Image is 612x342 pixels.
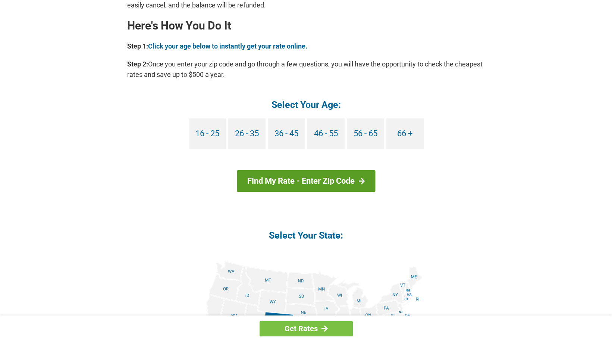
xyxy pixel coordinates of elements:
h2: Here's How You Do It [127,20,485,32]
a: 46 - 55 [307,118,345,149]
b: Step 1: [127,42,148,50]
p: Once you enter your zip code and go through a few questions, you will have the opportunity to che... [127,59,485,80]
b: Step 2: [127,60,148,68]
a: Click your age below to instantly get your rate online. [148,42,307,50]
a: Get Rates [260,321,353,336]
h4: Select Your State: [127,229,485,242]
a: 16 - 25 [189,118,226,149]
a: 66 + [386,118,424,149]
h4: Select Your Age: [127,99,485,111]
a: 36 - 45 [268,118,305,149]
a: 56 - 65 [347,118,384,149]
a: Find My Rate - Enter Zip Code [237,170,375,192]
a: 26 - 35 [228,118,266,149]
